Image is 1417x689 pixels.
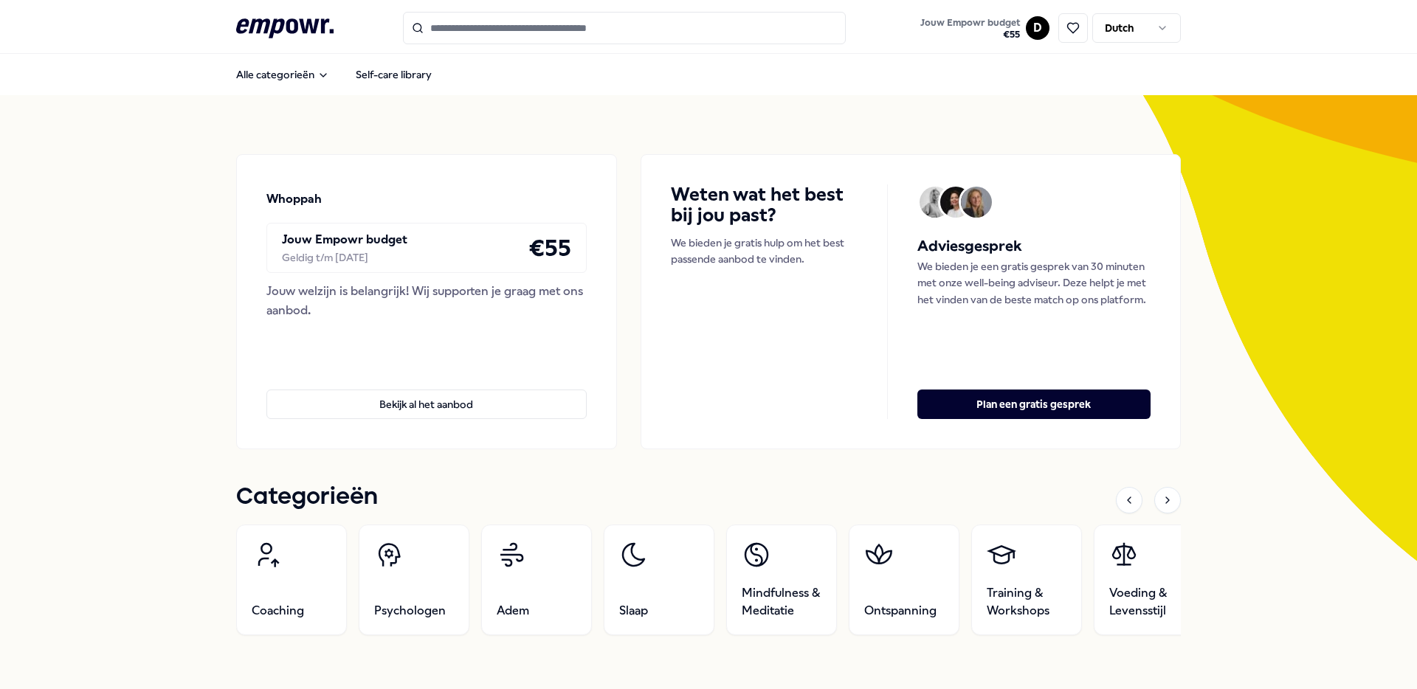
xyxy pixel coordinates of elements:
h4: Weten wat het best bij jou past? [671,184,858,226]
p: Whoppah [266,190,322,209]
span: Mindfulness & Meditatie [742,584,821,620]
a: Training & Workshops [971,524,1082,635]
span: Coaching [252,602,304,620]
input: Search for products, categories or subcategories [403,12,846,44]
span: Slaap [619,602,648,620]
button: Bekijk al het aanbod [266,389,587,419]
a: Bekijk al het aanbod [266,366,587,419]
img: Avatar [961,187,992,218]
h1: Categorieën [236,479,378,516]
p: We bieden je gratis hulp om het best passende aanbod te vinden. [671,235,858,268]
nav: Main [224,60,444,89]
img: Avatar [920,187,951,218]
a: Slaap [604,524,714,635]
span: € 55 [920,29,1020,41]
span: Psychologen [374,602,446,620]
span: Jouw Empowr budget [920,17,1020,29]
button: D [1026,16,1049,40]
button: Alle categorieën [224,60,341,89]
a: Voeding & Levensstijl [1094,524,1204,635]
button: Plan een gratis gesprek [917,389,1151,419]
span: Ontspanning [864,602,937,620]
div: Jouw welzijn is belangrijk! Wij supporten je graag met ons aanbod. [266,282,587,319]
span: Voeding & Levensstijl [1109,584,1189,620]
div: Geldig t/m [DATE] [282,249,407,266]
a: Psychologen [359,524,469,635]
a: Jouw Empowr budget€55 [914,13,1026,44]
span: Training & Workshops [987,584,1066,620]
h5: Adviesgesprek [917,235,1151,258]
a: Mindfulness & Meditatie [726,524,837,635]
button: Jouw Empowr budget€55 [917,14,1023,44]
p: We bieden je een gratis gesprek van 30 minuten met onze well-being adviseur. Deze helpt je met he... [917,258,1151,308]
h4: € 55 [528,229,571,266]
span: Adem [497,602,529,620]
a: Ontspanning [849,524,959,635]
a: Coaching [236,524,347,635]
a: Self-care library [344,60,444,89]
img: Avatar [940,187,971,218]
p: Jouw Empowr budget [282,230,407,249]
a: Adem [481,524,592,635]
